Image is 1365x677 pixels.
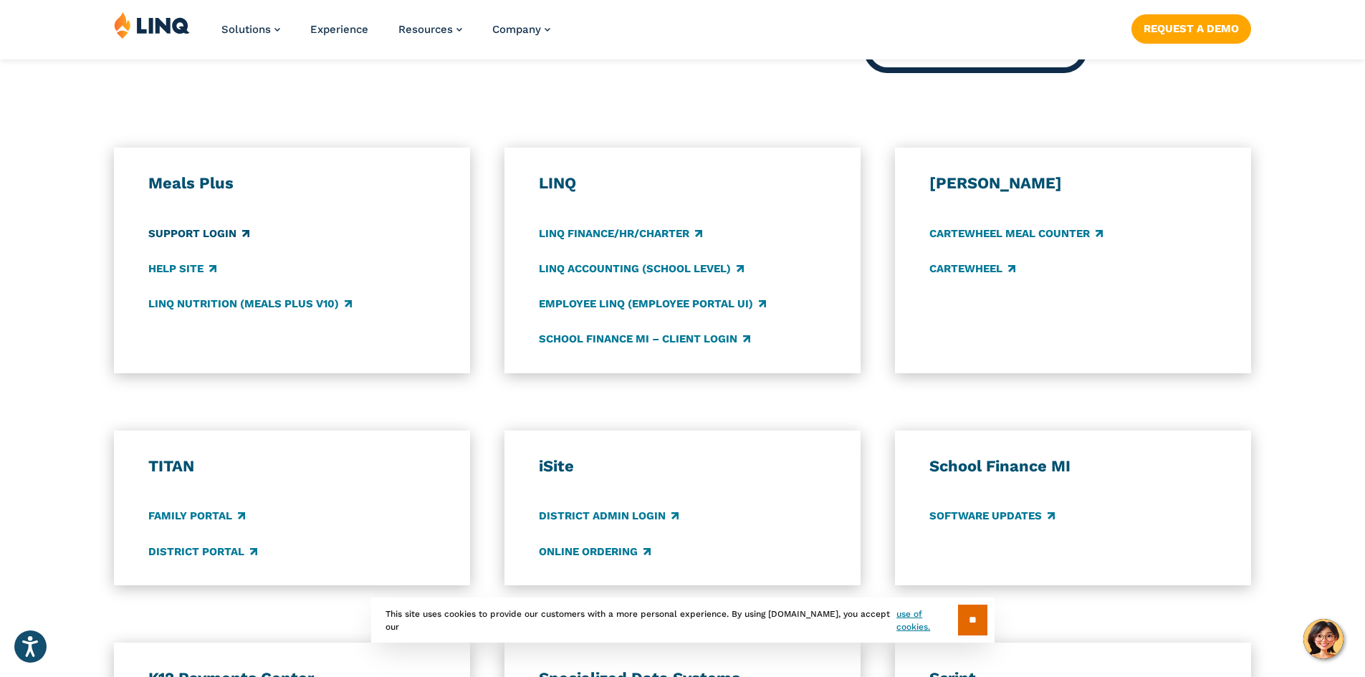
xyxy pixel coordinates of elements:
a: Family Portal [148,509,245,524]
a: Resources [398,23,462,36]
a: LINQ Nutrition (Meals Plus v10) [148,296,352,312]
span: Solutions [221,23,271,36]
span: Resources [398,23,453,36]
h3: LINQ [539,173,827,193]
a: District Admin Login [539,509,679,524]
nav: Button Navigation [1131,11,1251,43]
a: District Portal [148,544,257,560]
a: Support Login [148,226,249,241]
h3: iSite [539,456,827,476]
button: Hello, have a question? Let’s chat. [1303,619,1344,659]
a: CARTEWHEEL [929,261,1015,277]
a: LINQ Finance/HR/Charter [539,226,702,241]
a: Solutions [221,23,280,36]
a: Software Updates [929,509,1055,524]
a: Experience [310,23,368,36]
a: Employee LINQ (Employee Portal UI) [539,296,766,312]
h3: [PERSON_NAME] [929,173,1217,193]
a: Online Ordering [539,544,651,560]
img: LINQ | K‑12 Software [114,11,190,39]
a: Help Site [148,261,216,277]
h3: TITAN [148,456,436,476]
a: Request a Demo [1131,14,1251,43]
div: This site uses cookies to provide our customers with a more personal experience. By using [DOMAIN... [371,597,995,643]
nav: Primary Navigation [221,11,550,59]
h3: Meals Plus [148,173,436,193]
a: use of cookies. [896,608,957,633]
span: Company [492,23,541,36]
a: CARTEWHEEL Meal Counter [929,226,1103,241]
a: School Finance MI – Client Login [539,331,750,347]
h3: School Finance MI [929,456,1217,476]
a: Company [492,23,550,36]
a: LINQ Accounting (school level) [539,261,744,277]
